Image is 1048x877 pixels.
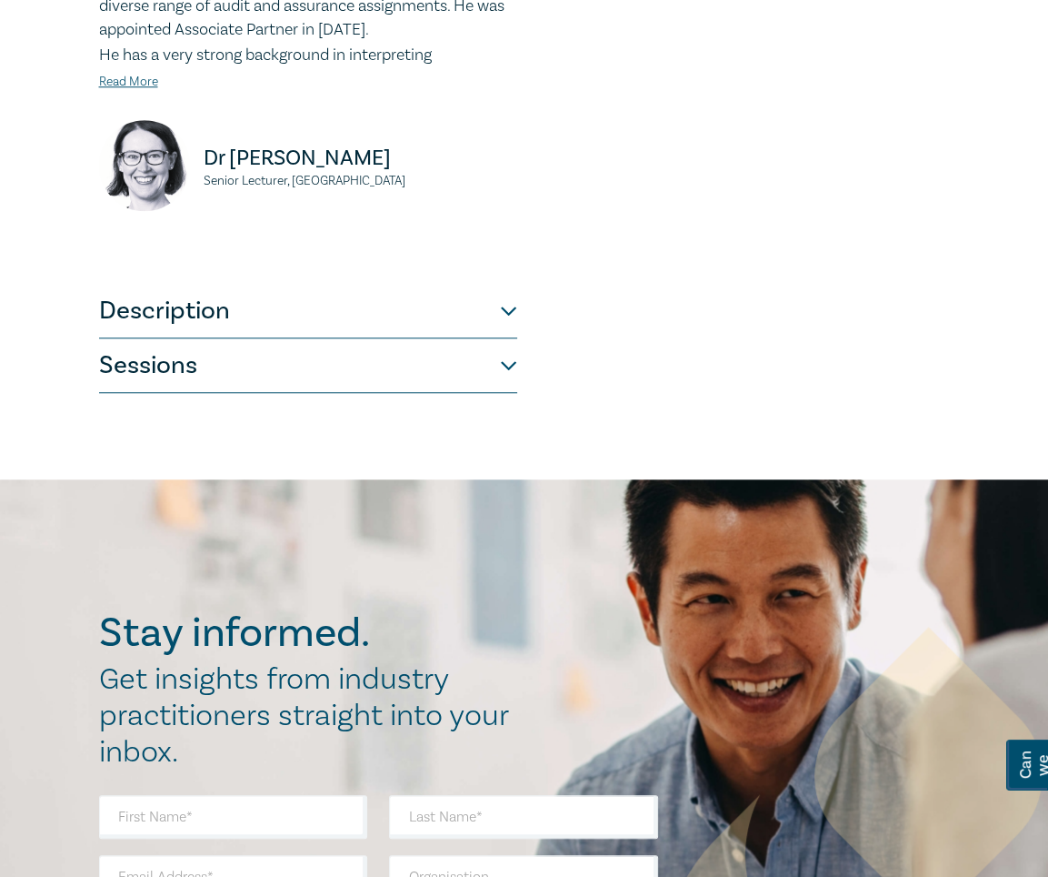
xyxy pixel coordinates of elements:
button: Sessions [99,338,517,393]
button: Description [99,284,517,338]
a: Read More [99,74,158,90]
p: He has a very strong background in interpreting [99,44,517,67]
h2: Get insights from industry practitioners straight into your inbox. [99,661,528,771]
img: https://s3.ap-southeast-2.amazonaws.com/leo-cussen-store-production-content/Contacts/Dr%20Katie%2... [99,120,190,211]
small: Senior Lecturer, [GEOGRAPHIC_DATA] [204,175,517,187]
p: Dr [PERSON_NAME] [204,144,517,173]
input: First Name* [99,795,368,839]
input: Last Name* [389,795,658,839]
h2: Stay informed. [99,610,528,657]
